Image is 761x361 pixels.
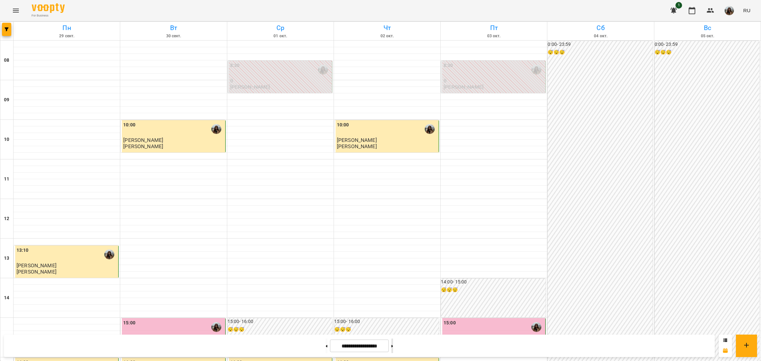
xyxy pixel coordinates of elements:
img: Анна Рожнятовська [104,249,114,259]
h6: 😴😴😴 [334,326,439,333]
span: [PERSON_NAME] [17,262,56,269]
p: 0 [230,78,331,83]
h6: 02 окт. [335,33,439,39]
button: RU [741,4,753,16]
h6: 15:00 - 16:00 [334,318,439,325]
img: Анна Рожнятовська [211,322,221,332]
img: Анна Рожнятовська [211,124,221,134]
span: RU [743,7,750,14]
h6: Пн [15,23,119,33]
label: 8:30 [444,62,453,69]
p: [PERSON_NAME] [230,84,270,90]
img: Анна Рожнятовська [531,322,541,332]
label: 8:30 [230,62,239,69]
h6: 0:00 - 23:59 [655,41,759,48]
h6: Вт [121,23,226,33]
label: 10:00 [337,121,349,129]
h6: 03 окт. [442,33,546,39]
label: 10:00 [123,121,135,129]
p: [PERSON_NAME] [17,269,56,275]
h6: Пт [442,23,546,33]
span: 1 [675,2,682,9]
h6: Вс [655,23,760,33]
h6: 12 [4,215,9,222]
span: [PERSON_NAME] [123,137,163,143]
label: 15:00 [444,319,456,327]
img: Voopty Logo [32,3,65,13]
p: [PERSON_NAME] [337,144,377,149]
h6: 14 [4,294,9,302]
label: 15:00 [123,319,135,327]
h6: 13 [4,255,9,262]
p: [PERSON_NAME] [444,84,484,90]
h6: 😴😴😴 [548,49,652,56]
h6: 0:00 - 23:59 [548,41,652,48]
img: Анна Рожнятовська [531,65,541,75]
h6: 08 [4,57,9,64]
h6: Чт [335,23,439,33]
h6: 29 сент. [15,33,119,39]
h6: 15:00 - 16:00 [228,318,332,325]
h6: 04 окт. [548,33,653,39]
img: cf3ea0a0c680b25cc987e5e4629d86f3.jpg [725,6,734,15]
h6: 11 [4,176,9,183]
h6: 14:00 - 15:00 [441,279,546,286]
h6: Ср [228,23,333,33]
h6: 10 [4,136,9,143]
h6: 01 окт. [228,33,333,39]
h6: 09 [4,96,9,104]
label: 13:10 [17,247,29,254]
button: Menu [8,3,24,18]
h6: 05 окт. [655,33,760,39]
h6: 😴😴😴 [655,49,759,56]
h6: 😴😴😴 [228,326,332,333]
p: 0 [444,78,544,83]
img: Анна Рожнятовська [318,65,328,75]
h6: 30 сент. [121,33,226,39]
h6: 😴😴😴 [441,286,546,294]
h6: Сб [548,23,653,33]
img: Анна Рожнятовська [425,124,435,134]
p: [PERSON_NAME] [123,144,163,149]
span: [PERSON_NAME] [337,137,377,143]
span: For Business [32,14,65,18]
